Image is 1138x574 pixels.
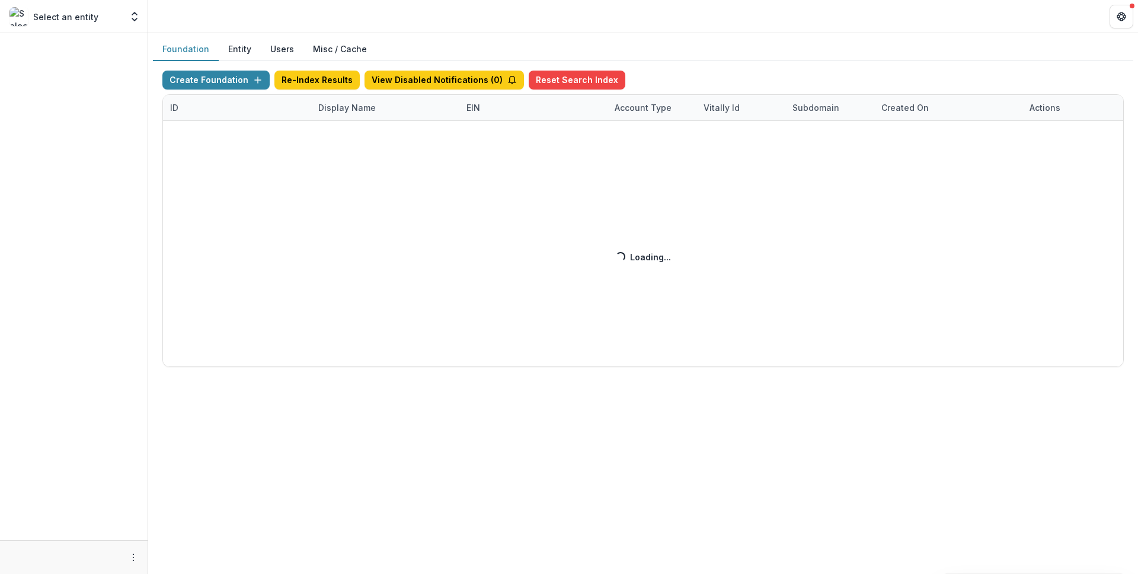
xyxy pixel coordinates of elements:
button: Entity [219,38,261,61]
button: Misc / Cache [303,38,376,61]
button: Open entity switcher [126,5,143,28]
img: Select an entity [9,7,28,26]
button: Foundation [153,38,219,61]
p: Select an entity [33,11,98,23]
button: More [126,550,140,565]
button: Get Help [1110,5,1133,28]
button: Users [261,38,303,61]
